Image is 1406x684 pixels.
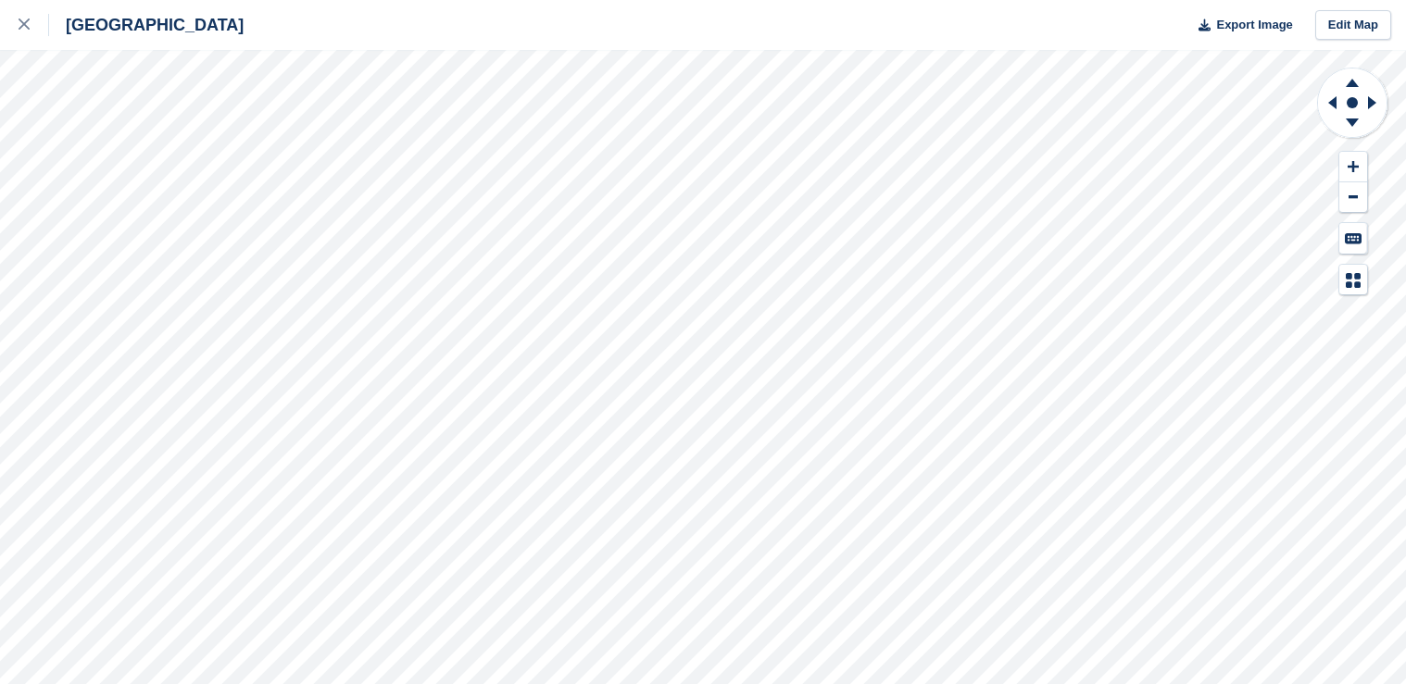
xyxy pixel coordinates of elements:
[1216,16,1292,34] span: Export Image
[1339,223,1367,254] button: Keyboard Shortcuts
[1339,182,1367,213] button: Zoom Out
[1339,152,1367,182] button: Zoom In
[1315,10,1391,41] a: Edit Map
[49,14,244,36] div: [GEOGRAPHIC_DATA]
[1187,10,1293,41] button: Export Image
[1339,265,1367,295] button: Map Legend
